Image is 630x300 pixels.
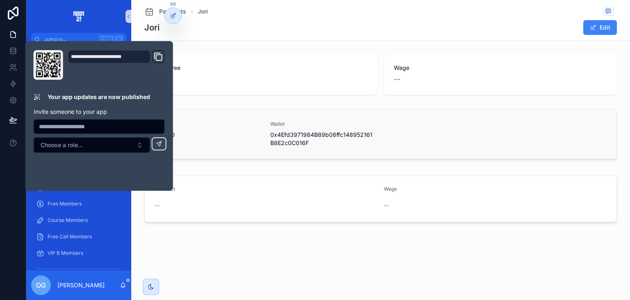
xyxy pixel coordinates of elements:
[57,281,105,289] p: [PERSON_NAME]
[116,36,122,43] span: K
[384,186,397,192] span: Wage
[155,121,260,127] span: Chain
[99,35,114,44] span: Ctrl
[36,280,46,290] span: OG
[155,131,260,139] span: BEP-20
[72,10,85,23] img: App logo
[394,74,400,85] span: --
[41,141,83,149] span: Choose a role...
[31,33,126,46] button: Jump to...CtrlK
[154,74,367,85] span: Jori
[384,201,389,210] span: --
[34,108,165,116] p: Invite someone to your app
[48,201,82,207] span: Free Members
[198,7,208,16] a: Jori
[270,121,376,127] span: Wallet
[154,64,367,72] span: Employee
[48,233,92,240] span: Free Call Members
[48,217,88,224] span: Course Members
[31,196,126,211] a: Free Members
[144,7,186,16] a: Payments
[48,93,150,101] p: Your app updates are now published
[68,50,165,80] div: Domain and Custom Link
[31,213,126,228] a: Course Members
[34,137,150,153] button: Select Button
[44,36,96,43] span: Jump to...
[144,22,160,33] h1: Jori
[31,246,126,261] a: VIP B Members
[31,229,126,244] a: Free Call Members
[159,7,186,16] span: Payments
[394,64,607,72] span: Wage
[270,131,376,147] span: 0x4Efd3971984B89b08ffc148952161B8E2c0C016F
[155,201,160,210] span: --
[48,250,83,256] span: VIP B Members
[583,20,617,35] button: Edit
